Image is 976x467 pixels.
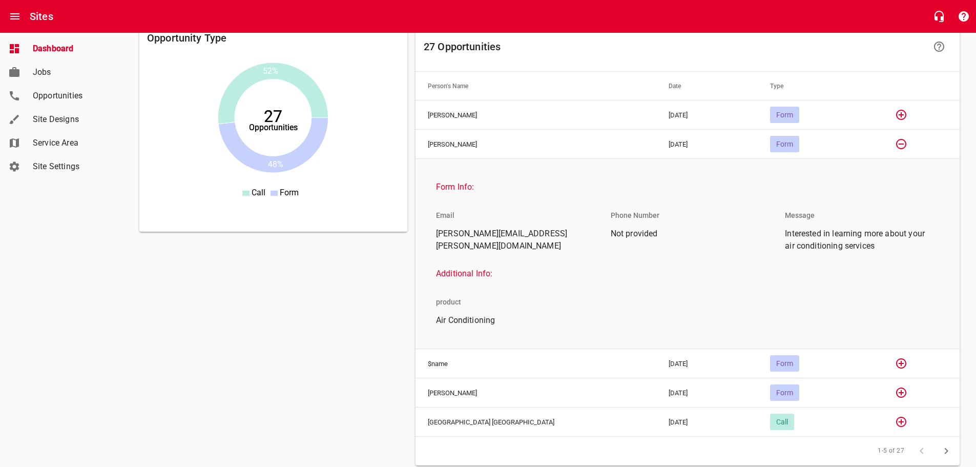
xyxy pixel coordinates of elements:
text: 27 [264,107,282,126]
span: Form [770,389,799,397]
li: Email [428,203,463,228]
li: Phone Number [603,203,668,228]
h6: Opportunity Type [147,30,400,46]
span: Jobs [33,66,111,78]
td: [DATE] [656,378,758,408]
th: Date [656,72,758,100]
h6: Sites [30,8,53,25]
th: Type [758,72,877,100]
span: Form [770,140,799,148]
span: Form Info: [436,181,931,193]
text: 48% [268,159,284,169]
span: Site Designs [33,113,111,126]
span: Not provided [611,228,757,240]
span: Form [770,359,799,368]
text: 52% [263,66,278,76]
li: Message [777,203,823,228]
span: Air Conditioning [436,314,582,327]
span: Dashboard [33,43,111,55]
span: Form [280,188,299,197]
td: [DATE] [656,130,758,159]
span: Site Settings [33,160,111,173]
span: 1-5 of 27 [878,446,904,456]
th: Person's Name [416,72,656,100]
h6: 27 Opportunities [424,38,925,55]
li: product [428,290,469,314]
button: Live Chat [927,4,951,29]
span: [PERSON_NAME][EMAIL_ADDRESS][PERSON_NAME][DOMAIN_NAME] [436,228,582,252]
div: Form [770,384,799,401]
span: Call [252,188,265,197]
td: $name [416,349,656,378]
button: Support Portal [951,4,976,29]
span: Opportunities [33,90,111,102]
td: [DATE] [656,349,758,378]
td: [PERSON_NAME] [416,100,656,130]
span: Call [770,418,794,426]
span: Form [770,111,799,119]
div: Form [770,136,799,152]
a: Learn more about your Opportunities [927,34,951,59]
button: Open drawer [3,4,27,29]
text: Opportunities [249,123,298,132]
td: [GEOGRAPHIC_DATA] [GEOGRAPHIC_DATA] [416,408,656,437]
td: [DATE] [656,408,758,437]
div: Form [770,107,799,123]
div: Call [770,414,794,430]
td: [PERSON_NAME] [416,130,656,159]
td: [DATE] [656,100,758,130]
div: Form [770,355,799,372]
td: [PERSON_NAME] [416,378,656,408]
span: Additional Info: [436,268,931,280]
span: Service Area [33,137,111,149]
span: Interested in learning more about your air conditioning services [785,228,931,252]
